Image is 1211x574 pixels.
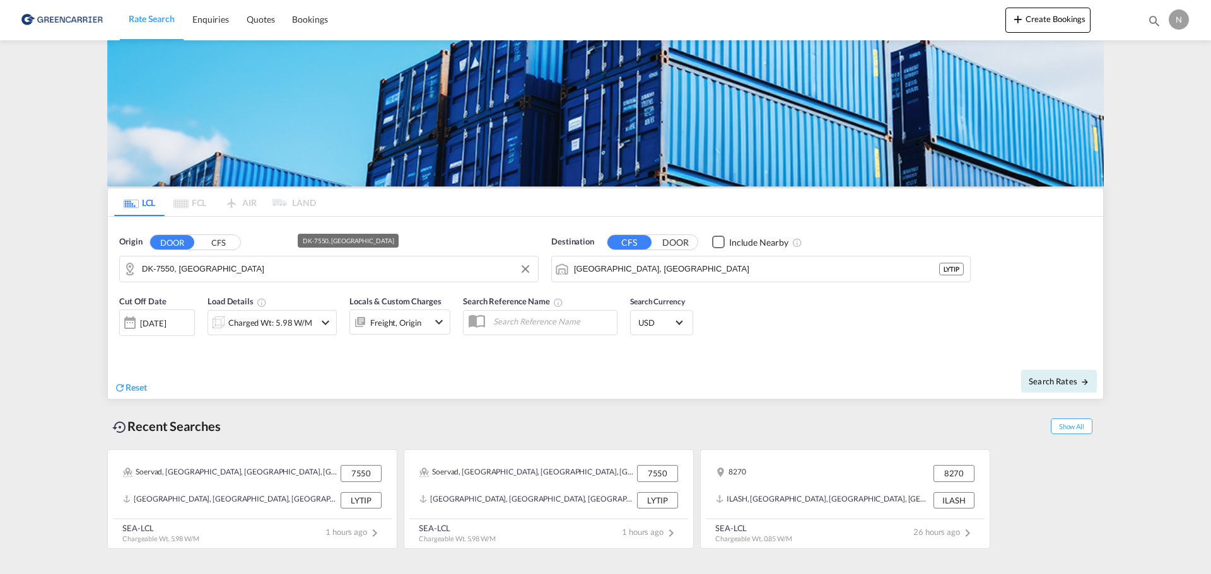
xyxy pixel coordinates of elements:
[349,309,450,335] div: Freight Originicon-chevron-down
[257,297,267,307] md-icon: Chargeable Weight
[913,527,975,537] span: 26 hours ago
[637,492,678,508] div: LYTIP
[120,256,538,282] md-input-container: DK-7550, Vildbjerg
[208,296,267,306] span: Load Details
[112,420,127,435] md-icon: icon-backup-restore
[792,238,802,248] md-icon: Unchecked: Ignores neighbouring ports when fetching rates.Checked : Includes neighbouring ports w...
[303,234,394,248] div: DK-7550, [GEOGRAPHIC_DATA]
[292,14,327,25] span: Bookings
[208,310,337,335] div: Charged Wt: 5.98 W/Micon-chevron-down
[192,14,229,25] span: Enquiries
[716,465,746,481] div: 8270
[341,465,382,481] div: 7550
[119,309,195,336] div: [DATE]
[933,465,974,481] div: 8270
[114,381,147,395] div: icon-refreshReset
[638,317,674,328] span: USD
[404,449,694,549] recent-search-card: Soervad, [GEOGRAPHIC_DATA], [GEOGRAPHIC_DATA], [GEOGRAPHIC_DATA], , 7550, [GEOGRAPHIC_DATA], [GEO...
[1147,14,1161,28] md-icon: icon-magnify
[553,297,563,307] md-icon: Your search will be saved by the below given name
[108,217,1103,399] div: Origin DOOR CFS DK-7550, VildbjergDestination CFS DOORCheckbox No Ink Unchecked: Ignores neighbou...
[247,14,274,25] span: Quotes
[637,313,686,331] md-select: Select Currency: $ USDUnited States Dollar
[607,235,652,250] button: CFS
[1080,377,1089,386] md-icon: icon-arrow-right
[715,522,792,534] div: SEA-LCL
[729,236,788,249] div: Include Nearby
[123,465,337,481] div: Soervad, Vildbjerg, Vind, Vinding, , 7550, Denmark, Northern Europe, Europe
[107,449,397,549] recent-search-card: Soervad, [GEOGRAPHIC_DATA], [GEOGRAPHIC_DATA], [GEOGRAPHIC_DATA], , 7550, [GEOGRAPHIC_DATA], [GEO...
[140,318,166,329] div: [DATE]
[370,314,421,331] div: Freight Origin
[122,534,199,542] span: Chargeable Wt. 5.98 W/M
[114,382,126,393] md-icon: icon-refresh
[123,492,337,508] div: LYTIP, Tripoli, Libya, Northern Africa, Africa
[126,382,147,393] span: Reset
[150,235,194,250] button: DOOR
[463,296,563,306] span: Search Reference Name
[715,534,792,542] span: Chargeable Wt. 0.85 W/M
[114,188,316,216] md-pagination-wrapper: Use the left and right arrow keys to navigate between tabs
[960,525,975,541] md-icon: icon-chevron-right
[107,412,226,440] div: Recent Searches
[1005,8,1091,33] button: icon-plus 400-fgCreate Bookings
[325,527,382,537] span: 1 hours ago
[516,260,535,278] button: Clear Input
[419,522,496,534] div: SEA-LCL
[1169,9,1189,30] div: N
[419,534,496,542] span: Chargeable Wt. 5.98 W/M
[1021,370,1097,393] button: Search Ratesicon-arrow-right
[574,260,939,278] input: Search by Port
[664,525,679,541] md-icon: icon-chevron-right
[318,315,333,330] md-icon: icon-chevron-down
[119,236,142,248] span: Origin
[630,297,685,306] span: Search Currency
[431,314,447,330] md-icon: icon-chevron-down
[716,492,930,508] div: ILASH, Ashdod, Israel, Levante, Middle East
[552,256,970,282] md-input-container: Tripoli, LYTIP
[419,492,634,508] div: LYTIP, Tripoli, Libya, Northern Africa, Africa
[129,13,175,24] span: Rate Search
[712,236,788,249] md-checkbox: Checkbox No Ink
[622,527,679,537] span: 1 hours ago
[119,296,167,306] span: Cut Off Date
[114,188,165,216] md-tab-item: LCL
[196,235,240,250] button: CFS
[419,465,634,481] div: Soervad, Vildbjerg, Vind, Vinding, , 7550, Denmark, Northern Europe, Europe
[637,465,678,481] div: 7550
[349,296,442,306] span: Locals & Custom Charges
[119,335,129,352] md-datepicker: Select
[653,235,698,250] button: DOOR
[1029,376,1089,386] span: Search Rates
[341,492,382,508] div: LYTIP
[122,522,199,534] div: SEA-LCL
[1051,418,1092,434] span: Show All
[487,312,617,331] input: Search Reference Name
[1010,11,1026,26] md-icon: icon-plus 400-fg
[142,260,532,278] input: Search by Door
[107,40,1104,187] img: GreenCarrierFCL_LCL.png
[933,492,974,508] div: ILASH
[700,449,990,549] recent-search-card: 8270 8270ILASH, [GEOGRAPHIC_DATA], [GEOGRAPHIC_DATA], [GEOGRAPHIC_DATA], [GEOGRAPHIC_DATA] ILASHS...
[551,236,594,248] span: Destination
[1147,14,1161,33] div: icon-magnify
[19,6,104,34] img: b0b18ec08afe11efb1d4932555f5f09d.png
[939,263,964,275] div: LYTIP
[228,314,312,331] div: Charged Wt: 5.98 W/M
[367,525,382,541] md-icon: icon-chevron-right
